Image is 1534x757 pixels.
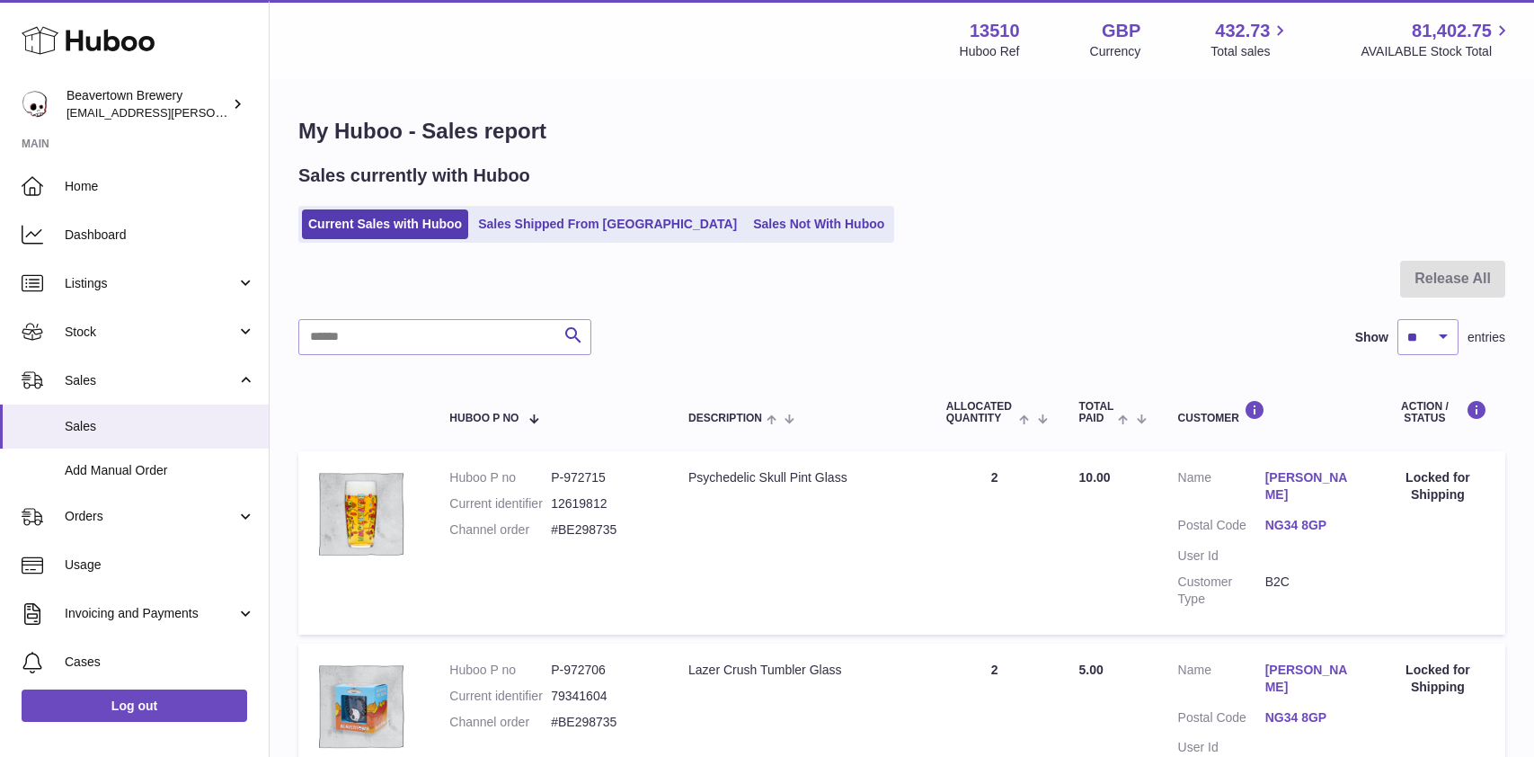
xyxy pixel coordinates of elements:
span: entries [1467,329,1505,346]
dt: Current identifier [449,688,551,705]
dt: Huboo P no [449,469,551,486]
a: [PERSON_NAME] [1265,469,1352,503]
h2: Sales currently with Huboo [298,164,530,188]
div: Lazer Crush Tumbler Glass [688,662,910,679]
dt: Name [1178,469,1265,508]
a: [PERSON_NAME] [1265,662,1352,696]
span: 10.00 [1079,470,1111,485]
span: 432.73 [1215,19,1270,43]
a: NG34 8GP [1265,709,1352,726]
dt: Postal Code [1178,517,1265,539]
div: Currency [1090,43,1141,60]
dd: P-972715 [551,469,652,486]
dd: 79341604 [551,688,652,705]
div: Action / Status [1388,400,1487,424]
dt: User Id [1178,739,1265,756]
span: Description [688,413,762,424]
h1: My Huboo - Sales report [298,117,1505,146]
dt: Channel order [449,714,551,731]
img: kit.lowe@beavertownbrewery.co.uk [22,91,49,118]
div: Locked for Shipping [1388,469,1487,503]
span: Cases [65,654,255,671]
a: Current Sales with Huboo [302,209,468,239]
span: [EMAIL_ADDRESS][PERSON_NAME][DOMAIN_NAME] [67,105,360,120]
span: Sales [65,418,255,435]
a: NG34 8GP [1265,517,1352,534]
dt: Postal Code [1178,709,1265,731]
dd: #BE298735 [551,714,652,731]
dt: Name [1178,662,1265,700]
span: Stock [65,324,236,341]
img: beavertown-brewery-lazer-crush-tumbler-glass.png [316,662,406,752]
img: beavertown-brewery-psychedlic-pint-glass_36326ebd-29c0-4cac-9570-52cf9d517ba4.png [316,469,406,559]
a: Sales Shipped From [GEOGRAPHIC_DATA] [472,209,743,239]
span: Usage [65,557,255,574]
a: 432.73 Total sales [1210,19,1290,60]
a: 81,402.75 AVAILABLE Stock Total [1361,19,1512,60]
span: Sales [65,372,236,389]
div: Huboo Ref [960,43,1020,60]
strong: 13510 [970,19,1020,43]
dt: Current identifier [449,495,551,512]
span: Total sales [1210,43,1290,60]
dt: User Id [1178,548,1265,565]
span: Orders [65,508,236,525]
span: Listings [65,275,236,292]
span: Invoicing and Payments [65,605,236,622]
div: Customer [1178,400,1352,424]
dd: P-972706 [551,662,652,679]
span: Huboo P no [449,413,519,424]
span: Add Manual Order [65,462,255,479]
div: Beavertown Brewery [67,87,228,121]
span: Dashboard [65,227,255,244]
span: 81,402.75 [1412,19,1492,43]
span: AVAILABLE Stock Total [1361,43,1512,60]
dt: Huboo P no [449,662,551,679]
label: Show [1355,329,1388,346]
span: 5.00 [1079,663,1104,677]
a: Sales Not With Huboo [747,209,891,239]
div: Psychedelic Skull Pint Glass [688,469,910,486]
a: Log out [22,690,247,722]
td: 2 [928,451,1061,634]
div: Locked for Shipping [1388,662,1487,696]
dd: B2C [1265,574,1352,608]
dd: 12619812 [551,495,652,512]
strong: GBP [1102,19,1140,43]
dd: #BE298735 [551,521,652,539]
dt: Customer Type [1178,574,1265,608]
span: Home [65,178,255,195]
span: Total paid [1079,401,1114,424]
span: ALLOCATED Quantity [946,401,1015,424]
dt: Channel order [449,521,551,539]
